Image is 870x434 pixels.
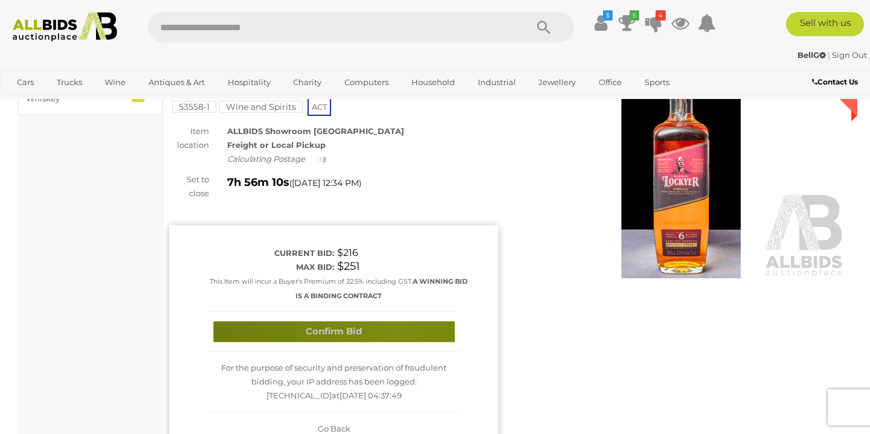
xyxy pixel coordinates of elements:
i: 4 [656,10,666,21]
strong: 7h 56m 10s [227,176,289,189]
a: $ [591,12,610,34]
div: Current bid: [207,246,334,260]
a: Charity [285,72,329,92]
a: Wine [97,72,134,92]
a: Office [591,72,630,92]
i: $ [603,10,613,21]
img: Bundaberg Darren Lockyer Limited Edition Rum [517,66,846,278]
span: [DATE] 04:37:49 [340,391,402,400]
a: Antiques & Art [141,72,213,92]
a: Trucks [49,72,90,92]
i: Calculating Postage [227,154,305,164]
span: ACT [308,98,331,116]
button: Search [514,12,574,42]
small: This Item will incur a Buyer's Premium of 22.5% including GST. [210,277,468,299]
strong: Freight or Local Pickup [227,140,326,150]
span: [DATE] 12:34 PM [292,177,359,188]
div: Max bid: [207,260,334,274]
span: $251 [337,260,360,273]
a: Sell with us [786,12,864,36]
span: | [828,50,830,60]
img: small-loading.gif [316,156,326,163]
img: Allbids.com.au [7,12,124,42]
a: Cars [9,72,42,92]
a: BellG [797,50,828,60]
i: 5 [630,10,639,21]
mark: 53558-1 [172,101,216,113]
button: Confirm Bid [213,321,455,342]
a: Sign Out [832,50,867,60]
strong: BellG [797,50,826,60]
a: Contact Us [812,75,861,89]
span: [TECHNICAL_ID] [266,391,332,400]
a: [GEOGRAPHIC_DATA] [9,92,111,112]
a: 4 [645,12,663,34]
span: $216 [337,247,358,258]
a: 53558-1 [172,102,216,112]
div: For the purpose of security and preservation of fraudulent bidding, your IP address has been logg... [207,352,460,413]
a: Industrial [470,72,524,92]
span: Go Back [318,424,350,433]
mark: Wine and Spirits [219,101,303,113]
div: Item location [160,124,218,153]
a: Computers [337,72,396,92]
div: Set to close [160,173,218,201]
strong: ALLBIDS Showroom [GEOGRAPHIC_DATA] [227,126,404,136]
a: Jewellery [530,72,584,92]
a: Wine and Spirits [219,102,303,112]
a: Sports [637,72,677,92]
span: ( ) [289,178,361,188]
a: Household [404,72,463,92]
div: Outbid [802,48,857,104]
b: A WINNING BID IS A BINDING CONTRACT [295,277,468,299]
a: Hospitality [220,72,279,92]
b: Contact Us [812,77,858,86]
a: 5 [618,12,636,34]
